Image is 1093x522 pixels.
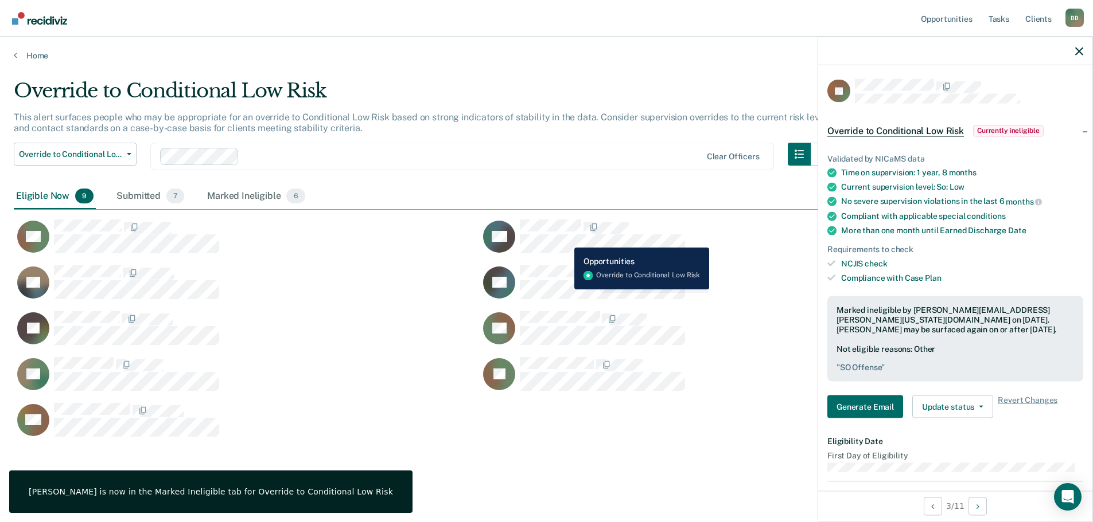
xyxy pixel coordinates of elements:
div: Open Intercom Messenger [1054,483,1082,511]
div: Compliant with applicable special [841,211,1083,221]
span: conditions [967,211,1006,220]
div: Compliance with Case [841,273,1083,282]
p: This alert surfaces people who may be appropriate for an override to Conditional Low Risk based o... [14,112,831,134]
div: Not eligible reasons: Other [837,344,1074,372]
div: Clear officers [707,152,760,162]
button: Update status [912,395,993,418]
img: Recidiviz [12,12,67,25]
div: CaseloadOpportunityCell-217206 [480,265,946,311]
span: Low [950,182,965,191]
span: 6 [286,189,305,203]
dt: Eligibility Date [827,437,1083,446]
div: Marked Ineligible [205,184,308,209]
div: Submitted [114,184,186,209]
button: Next Opportunity [968,497,987,515]
button: Profile dropdown button [1065,9,1084,27]
span: Revert Changes [998,395,1057,418]
div: Override to Conditional Low Risk [14,79,834,112]
span: Plan [925,273,941,282]
div: No severe supervision violations in the last 6 [841,197,1083,207]
span: months [1006,197,1042,206]
div: CaseloadOpportunityCell-87841 [480,311,946,356]
div: CaseloadOpportunityCell-80051 [480,219,946,265]
span: check [865,258,887,268]
a: Home [14,50,1079,61]
div: CaseloadOpportunityCell-55537 [14,356,480,402]
div: B B [1065,9,1084,27]
span: Override to Conditional Low Risk [19,150,122,159]
span: 7 [166,189,184,203]
div: Requirements to check [827,244,1083,254]
button: Generate Email [827,395,903,418]
div: Override to Conditional Low RiskCurrently ineligible [818,112,1092,149]
div: 3 / 11 [818,490,1092,521]
button: Previous Opportunity [924,497,942,515]
div: Eligible Now [14,184,96,209]
span: Override to Conditional Low Risk [827,125,964,136]
div: CaseloadOpportunityCell-70548 [14,219,480,265]
div: CaseloadOpportunityCell-217893 [14,265,480,311]
dt: First Day of Eligibility [827,450,1083,460]
div: [PERSON_NAME] is now in the Marked Ineligible tab for Override to Conditional Low Risk [29,486,393,497]
span: months [949,168,977,177]
div: CaseloadOpportunityCell-88706 [480,356,946,402]
div: More than one month until Earned Discharge [841,225,1083,235]
div: CaseloadOpportunityCell-218945 [14,402,480,448]
div: CaseloadOpportunityCell-216970 [14,311,480,356]
span: 9 [75,189,94,203]
div: Validated by NICaMS data [827,154,1083,163]
a: Navigate to form link [827,395,908,418]
div: NCJIS [841,258,1083,268]
div: Time on supervision: 1 year, 8 [841,168,1083,178]
div: Current supervision level: So: [841,182,1083,192]
span: Currently ineligible [973,125,1044,136]
span: Date [1008,225,1026,234]
pre: " SO Offense " [837,363,1074,372]
div: Marked ineligible by [PERSON_NAME][EMAIL_ADDRESS][PERSON_NAME][US_STATE][DOMAIN_NAME] on [DATE]. ... [837,305,1074,334]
